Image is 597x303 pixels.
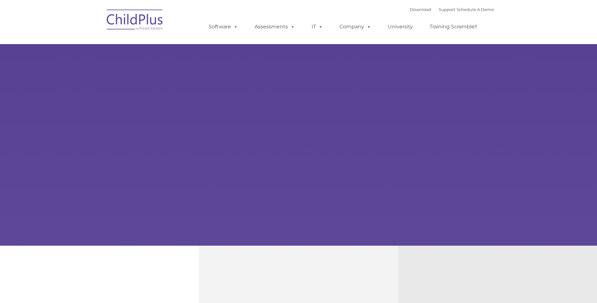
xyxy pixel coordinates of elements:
img: ChildPlus by Procare Solutions [104,5,166,37]
a: Software [202,20,244,33]
a: Support [439,7,455,12]
a: Schedule A Demo [457,7,494,12]
a: Company [333,20,377,33]
a: Training Scramble!! [423,20,483,33]
a: University [381,20,419,33]
a: IT [305,20,329,33]
font: | [410,7,494,12]
a: Download [410,7,431,12]
a: Assessments [248,20,301,33]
